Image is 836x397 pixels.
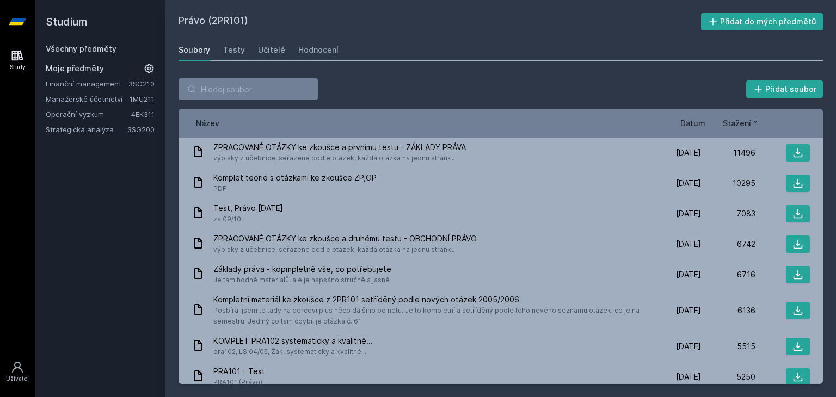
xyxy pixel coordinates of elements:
input: Hledej soubor [179,78,318,100]
div: Testy [223,45,245,55]
span: [DATE] [676,208,701,219]
a: Operační výzkum [46,109,131,120]
span: zs 09/10 [213,214,283,225]
h2: Právo (2PR101) [179,13,701,30]
div: 7083 [701,208,755,219]
button: Název [196,117,219,129]
span: Je tam hodně materialů, ale je napsáno stručně a jasně [213,275,391,286]
span: Posbíral jsem to tady na borcovi plus něco dalšího po netu. Je to kompletní a setříděný podle toh... [213,305,642,327]
a: Study [2,44,33,77]
button: Přidat soubor [746,80,823,98]
span: [DATE] [676,341,701,352]
a: Všechny předměty [46,44,116,53]
span: [DATE] [676,147,701,158]
span: Základy práva - kopmpletně vše, co potřebujete [213,264,391,275]
a: 4EK311 [131,110,155,119]
a: 3SG210 [128,79,155,88]
a: Manažerské účetnictví [46,94,130,104]
a: Učitelé [258,39,285,61]
span: KOMPLET PRA102 systematicky a kvalitně... [213,336,373,346]
span: [DATE] [676,269,701,280]
a: Uživatel [2,355,33,388]
span: ZPRACOVANÉ OTÁZKY ke zkoušce a prvnímu testu - ZÁKLADY PRÁVA [213,142,466,153]
span: [DATE] [676,371,701,382]
span: PDF [213,183,377,194]
span: Kompletní materiál ke zkoušce z 2PR101 setříděný podle nových otázek 2005/2006 [213,294,642,305]
button: Přidat do mých předmětů [701,13,823,30]
a: Hodnocení [298,39,339,61]
div: Uživatel [6,375,29,383]
span: ZPRACOVANÉ OTÁZKY ke zkoušce a druhému testu - OBCHODNÍ PRÁVO [213,233,477,244]
div: 10295 [701,178,755,189]
div: 5515 [701,341,755,352]
a: Testy [223,39,245,61]
a: Strategická analýza [46,124,127,135]
div: Study [10,63,26,71]
div: 11496 [701,147,755,158]
div: Soubory [179,45,210,55]
span: PRA101 - Test [213,366,265,377]
a: Soubory [179,39,210,61]
a: 3SG200 [127,125,155,134]
div: 5250 [701,371,755,382]
span: výpisky z učebnice, seřazené podle otázek, každá otázka na jednu stránku [213,153,466,164]
div: Učitelé [258,45,285,55]
a: 1MU211 [130,95,155,103]
span: [DATE] [676,239,701,250]
div: Hodnocení [298,45,339,55]
span: [DATE] [676,178,701,189]
span: Moje předměty [46,63,104,74]
button: Datum [680,117,705,129]
a: Finanční management [46,78,128,89]
span: PRA101 (Právo) [213,377,265,388]
span: výpisky z učebnice, seřazené podle otázek, každá otázka na jednu stránku [213,244,477,255]
span: Komplet teorie s otázkami ke zkoušce ZP,OP [213,172,377,183]
div: 6136 [701,305,755,316]
span: pra102, LS 04/05, Žák, systematicky a kvalitně... [213,346,373,357]
span: Test, Právo [DATE] [213,203,283,214]
span: Stažení [723,117,751,129]
div: 6742 [701,239,755,250]
button: Stažení [723,117,760,129]
span: [DATE] [676,305,701,316]
div: 6716 [701,269,755,280]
